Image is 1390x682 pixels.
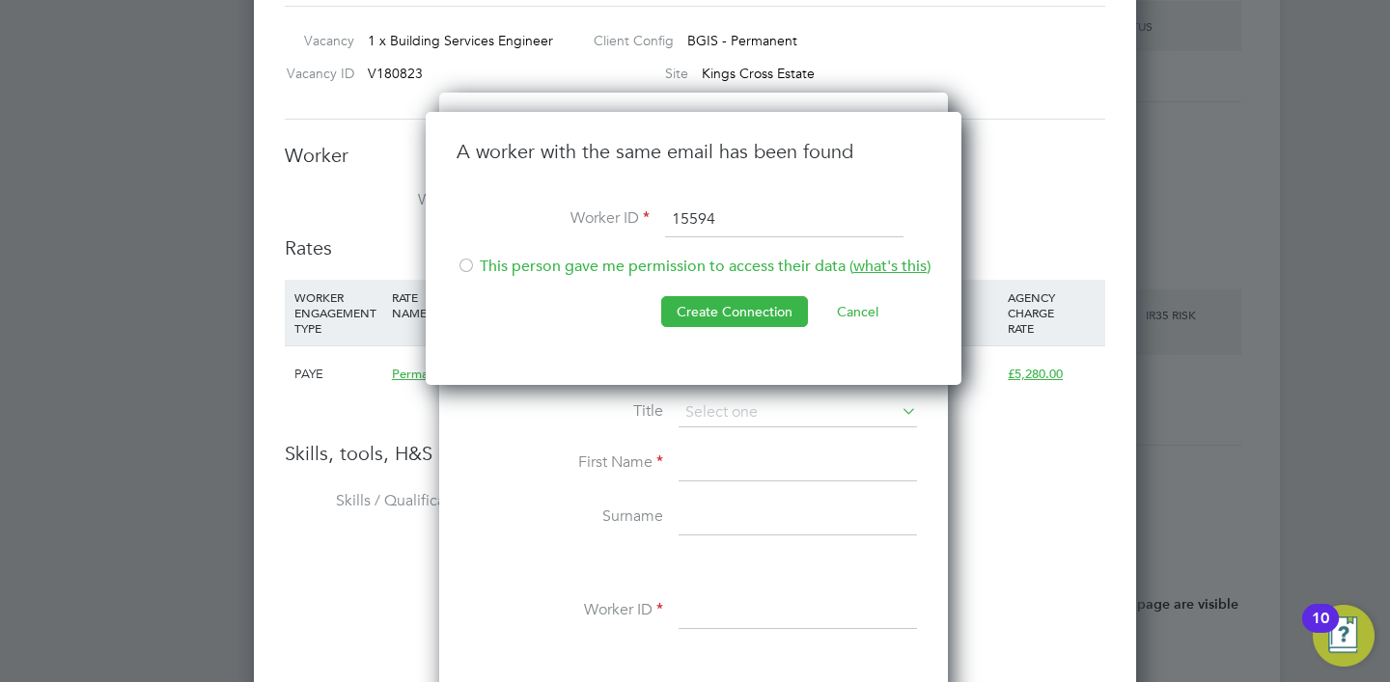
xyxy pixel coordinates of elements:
[457,208,650,229] label: Worker ID
[470,452,663,473] label: First Name
[679,398,917,427] input: Select one
[368,32,553,49] span: 1 x Building Services Engineer
[277,65,354,82] label: Vacancy ID
[470,600,663,620] label: Worker ID
[661,296,808,327] button: Create Connection
[1312,618,1329,643] div: 10
[1313,605,1375,667] button: Open Resource Center, 10 new notifications
[277,32,354,49] label: Vacancy
[702,65,815,82] span: Kings Cross Estate
[687,32,797,49] span: BGIS - Permanent
[578,65,688,82] label: Site
[290,346,387,402] div: PAYE
[285,235,1105,260] h3: Rates
[285,441,1105,466] h3: Skills, tools, H&S
[368,65,423,82] span: V180823
[285,491,478,511] label: Skills / Qualifications
[853,257,927,276] span: what's this
[290,280,387,345] div: WORKER ENGAGEMENT TYPE
[392,366,478,382] span: Permanent Fee
[470,401,663,422] label: Title
[387,280,516,330] div: RATE NAME
[457,139,931,164] h3: A worker with the same email has been found
[578,32,674,49] label: Client Config
[1003,280,1100,345] div: AGENCY CHARGE RATE
[1008,366,1063,382] span: £5,280.00
[821,296,894,327] button: Cancel
[457,257,931,296] li: This person gave me permission to access their data ( )
[285,143,1105,168] h3: Worker
[285,190,478,210] label: Worker
[470,506,663,527] label: Surname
